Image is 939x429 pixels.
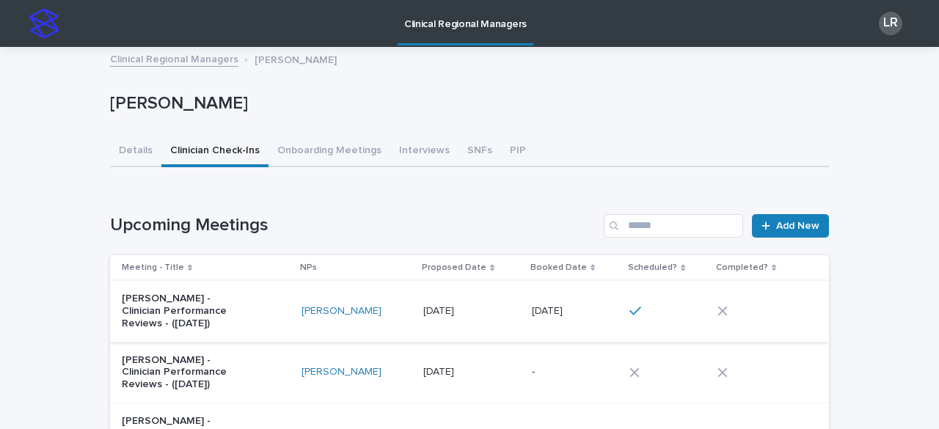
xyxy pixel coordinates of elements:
button: PIP [501,136,535,167]
p: [DATE] [532,302,566,318]
p: [PERSON_NAME] [255,51,337,67]
div: LR [879,12,902,35]
tr: [PERSON_NAME] - Clinician Performance Reviews - ([DATE])[PERSON_NAME] [DATE][DATE] -- [110,342,829,403]
p: Scheduled? [628,260,677,276]
button: Details [110,136,161,167]
p: [PERSON_NAME] - Clinician Performance Reviews - ([DATE]) [122,293,244,329]
p: Meeting - Title [122,260,184,276]
button: Interviews [390,136,458,167]
p: Completed? [716,260,768,276]
a: Clinical Regional Managers [110,50,238,67]
p: [DATE] [423,363,457,378]
h1: Upcoming Meetings [110,215,598,236]
img: stacker-logo-s-only.png [29,9,59,38]
input: Search [604,214,743,238]
p: [PERSON_NAME] [110,93,823,114]
tr: [PERSON_NAME] - Clinician Performance Reviews - ([DATE])[PERSON_NAME] [DATE][DATE] [DATE][DATE] [110,281,829,342]
button: Clinician Check-Ins [161,136,268,167]
p: Booked Date [530,260,587,276]
p: [DATE] [423,302,457,318]
a: Add New [752,214,829,238]
a: [PERSON_NAME] [302,366,381,378]
span: Add New [776,221,819,231]
p: - [532,363,538,378]
p: [PERSON_NAME] - Clinician Performance Reviews - ([DATE]) [122,354,244,391]
button: Onboarding Meetings [268,136,390,167]
p: Proposed Date [422,260,486,276]
p: NPs [300,260,317,276]
button: SNFs [458,136,501,167]
a: [PERSON_NAME] [302,305,381,318]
